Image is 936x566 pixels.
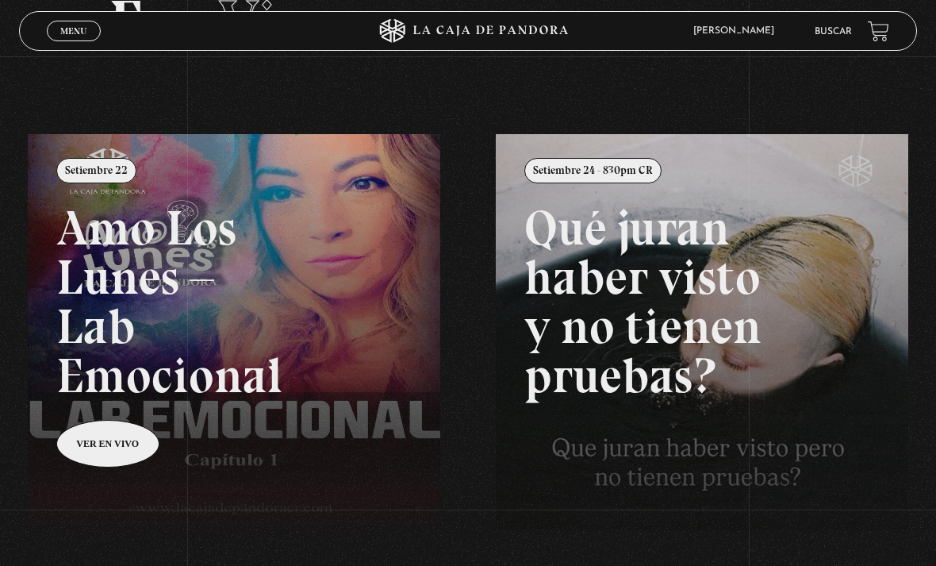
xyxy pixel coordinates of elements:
span: Cerrar [56,40,93,51]
span: Menu [60,26,86,36]
span: [PERSON_NAME] [685,26,790,36]
a: Buscar [815,27,852,37]
a: View your shopping cart [868,21,889,42]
